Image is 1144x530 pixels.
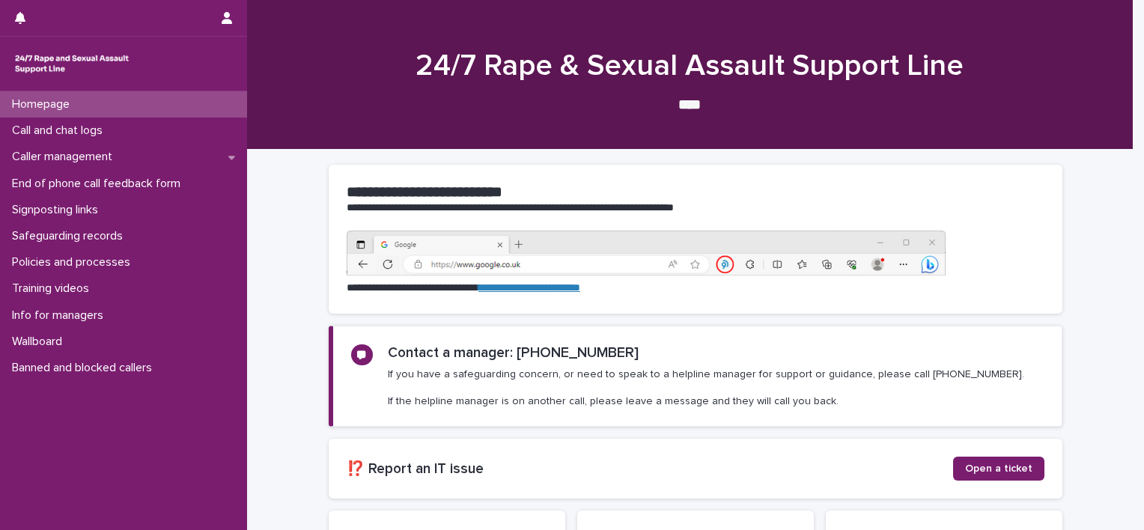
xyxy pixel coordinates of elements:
[6,361,164,375] p: Banned and blocked callers
[347,460,953,478] h2: ⁉️ Report an IT issue
[323,48,1056,84] h1: 24/7 Rape & Sexual Assault Support Line
[6,308,115,323] p: Info for managers
[347,231,946,275] img: https%3A%2F%2Fcdn.document360.io%2F0deca9d6-0dac-4e56-9e8f-8d9979bfce0e%2FImages%2FDocumentation%...
[953,457,1044,481] a: Open a ticket
[965,463,1032,474] span: Open a ticket
[6,229,135,243] p: Safeguarding records
[388,368,1024,409] p: If you have a safeguarding concern, or need to speak to a helpline manager for support or guidanc...
[12,49,132,79] img: rhQMoQhaT3yELyF149Cw
[6,124,115,138] p: Call and chat logs
[6,281,101,296] p: Training videos
[6,255,142,269] p: Policies and processes
[6,177,192,191] p: End of phone call feedback form
[6,97,82,112] p: Homepage
[388,344,639,362] h2: Contact a manager: [PHONE_NUMBER]
[6,203,110,217] p: Signposting links
[6,150,124,164] p: Caller management
[6,335,74,349] p: Wallboard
